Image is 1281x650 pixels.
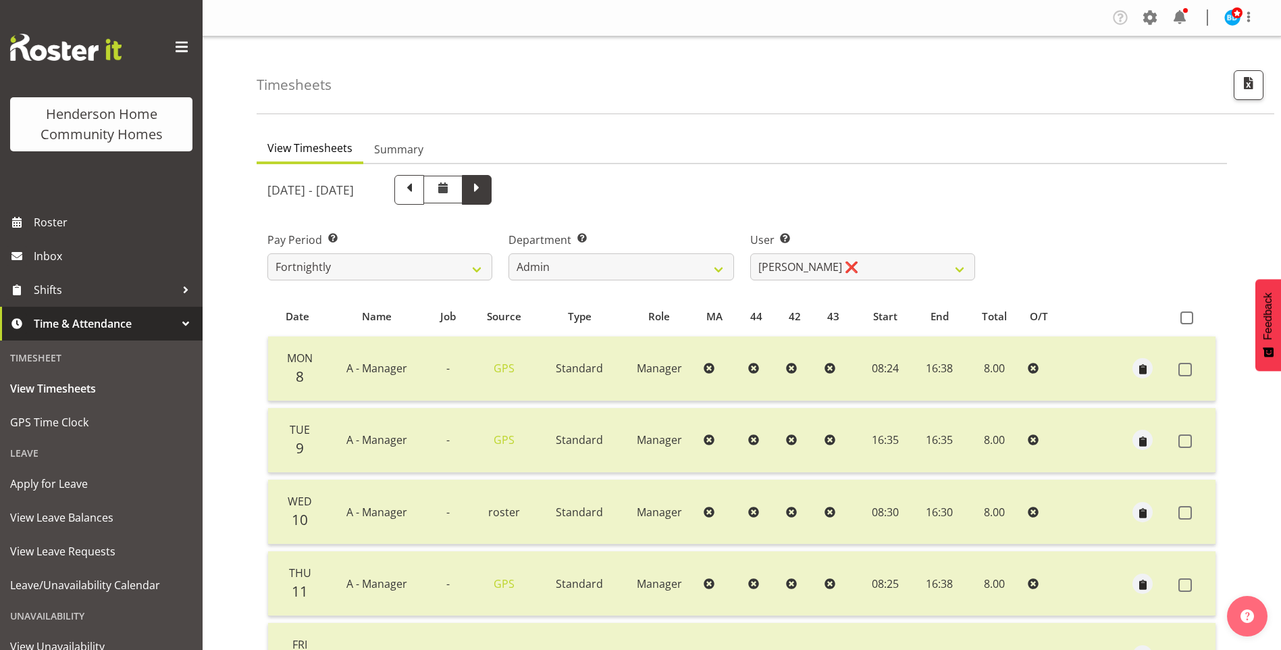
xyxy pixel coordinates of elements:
[446,576,450,591] span: -
[873,309,897,324] span: Start
[750,232,975,248] label: User
[346,505,407,520] span: A - Manager
[289,566,311,580] span: Thu
[446,505,450,520] span: -
[539,480,620,545] td: Standard
[1030,309,1048,324] span: O/T
[637,505,682,520] span: Manager
[789,309,801,324] span: 42
[286,309,309,324] span: Date
[494,432,515,447] a: GPS
[539,408,620,473] td: Standard
[494,361,515,376] a: GPS
[858,408,913,473] td: 16:35
[10,507,192,528] span: View Leave Balances
[858,480,913,545] td: 08:30
[10,412,192,432] span: GPS Time Clock
[257,77,332,93] h4: Timesheets
[706,309,723,324] span: MA
[858,336,913,401] td: 08:24
[966,336,1022,401] td: 8.00
[362,309,392,324] span: Name
[913,551,966,616] td: 16:38
[34,246,196,266] span: Inbox
[1262,293,1274,340] span: Feedback
[3,501,199,534] a: View Leave Balances
[488,505,520,520] span: roster
[494,576,515,591] a: GPS
[3,568,199,602] a: Leave/Unavailability Calendar
[1234,70,1263,100] button: Export CSV
[1240,609,1254,623] img: help-xxl-2.png
[24,104,179,145] div: Henderson Home Community Homes
[1255,279,1281,371] button: Feedback - Show survey
[34,212,196,232] span: Roster
[296,367,304,386] span: 8
[34,280,176,300] span: Shifts
[539,336,620,401] td: Standard
[292,582,308,601] span: 11
[287,351,313,366] span: Mon
[267,140,352,156] span: View Timesheets
[982,309,1007,324] span: Total
[568,309,592,324] span: Type
[10,541,192,561] span: View Leave Requests
[3,344,199,372] div: Timesheet
[508,232,733,248] label: Department
[637,432,682,447] span: Manager
[3,534,199,568] a: View Leave Requests
[913,480,966,545] td: 16:30
[10,34,122,61] img: Rosterit website logo
[288,494,312,509] span: Wed
[750,309,762,324] span: 44
[966,551,1022,616] td: 8.00
[487,309,521,324] span: Source
[292,510,308,529] span: 10
[1224,9,1240,26] img: barbara-dunlop8515.jpg
[34,314,176,334] span: Time & Attendance
[637,361,682,376] span: Manager
[3,467,199,501] a: Apply for Leave
[858,551,913,616] td: 08:25
[3,372,199,405] a: View Timesheets
[827,309,839,324] span: 43
[966,408,1022,473] td: 8.00
[648,309,670,324] span: Role
[440,309,456,324] span: Job
[637,576,682,591] span: Manager
[931,309,949,324] span: End
[296,439,304,457] span: 9
[290,422,310,437] span: Tue
[346,432,407,447] span: A - Manager
[966,480,1022,545] td: 8.00
[346,576,407,591] span: A - Manager
[539,551,620,616] td: Standard
[267,232,492,248] label: Pay Period
[446,432,450,447] span: -
[374,141,423,157] span: Summary
[10,378,192,399] span: View Timesheets
[267,182,354,197] h5: [DATE] - [DATE]
[446,361,450,376] span: -
[10,575,192,595] span: Leave/Unavailability Calendar
[346,361,407,376] span: A - Manager
[3,405,199,439] a: GPS Time Clock
[3,439,199,467] div: Leave
[913,408,966,473] td: 16:35
[3,602,199,630] div: Unavailability
[10,474,192,494] span: Apply for Leave
[913,336,966,401] td: 16:38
